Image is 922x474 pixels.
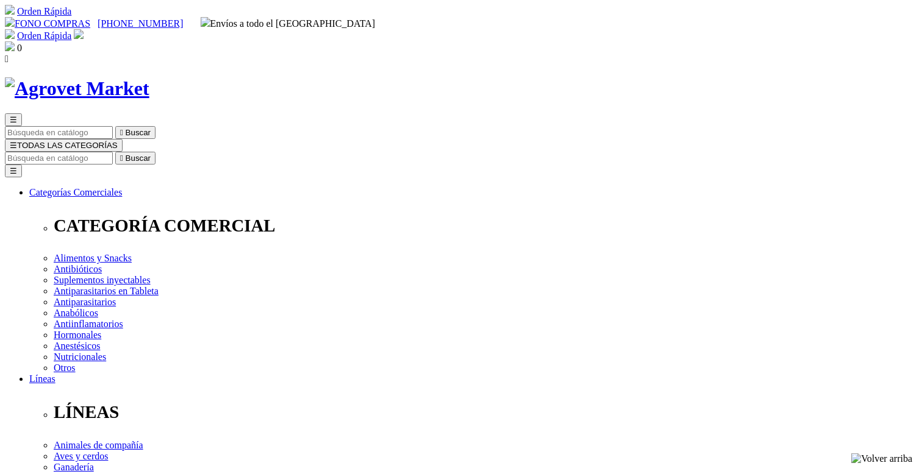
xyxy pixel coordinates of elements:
img: shopping-cart.svg [5,29,15,39]
span: Buscar [126,154,151,163]
button:  Buscar [115,126,155,139]
button: ☰ [5,113,22,126]
a: Antiparasitarios en Tableta [54,286,159,296]
a: Antibióticos [54,264,102,274]
a: Suplementos inyectables [54,275,151,285]
a: Ganadería [54,462,94,472]
a: Anabólicos [54,308,98,318]
a: Hormonales [54,330,101,340]
img: delivery-truck.svg [201,17,210,27]
a: FONO COMPRAS [5,18,90,29]
a: Alimentos y Snacks [54,253,132,263]
a: Acceda a su cuenta de cliente [74,30,84,41]
a: Líneas [29,373,55,384]
p: CATEGORÍA COMERCIAL [54,216,917,236]
a: Otros [54,363,76,373]
input: Buscar [5,126,113,139]
img: Volver arriba [851,453,912,464]
i:  [120,154,123,163]
a: Nutricionales [54,352,106,362]
a: Aves y cerdos [54,451,108,461]
span: ☰ [10,141,17,150]
a: Orden Rápida [17,30,71,41]
a: Antiinflamatorios [54,319,123,329]
button: ☰ [5,164,22,177]
a: Antiparasitarios [54,297,116,307]
p: LÍNEAS [54,402,917,422]
i:  [5,54,9,64]
span: Envíos a todo el [GEOGRAPHIC_DATA] [201,18,376,29]
span: Buscar [126,128,151,137]
input: Buscar [5,152,113,164]
a: Categorías Comerciales [29,187,122,197]
i:  [120,128,123,137]
span: 0 [17,43,22,53]
img: shopping-bag.svg [5,41,15,51]
a: Anestésicos [54,341,100,351]
button:  Buscar [115,152,155,164]
span: ☰ [10,115,17,124]
a: Animales de compañía [54,440,143,450]
img: phone.svg [5,17,15,27]
img: user.svg [74,29,84,39]
img: shopping-cart.svg [5,5,15,15]
a: [PHONE_NUMBER] [98,18,183,29]
button: ☰TODAS LAS CATEGORÍAS [5,139,123,152]
img: Agrovet Market [5,77,149,100]
a: Orden Rápida [17,6,71,16]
